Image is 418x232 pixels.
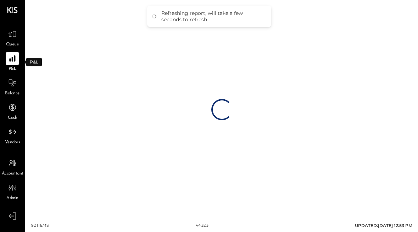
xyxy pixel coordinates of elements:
span: Vendors [5,139,20,146]
a: Vendors [0,125,24,146]
a: Balance [0,76,24,97]
span: Balance [5,90,20,97]
div: P&L [26,58,42,66]
a: Cash [0,101,24,121]
span: Cash [8,115,17,121]
div: 92 items [31,223,49,228]
a: P&L [0,52,24,72]
div: Refreshing report, will take a few seconds to refresh [161,10,264,23]
a: Queue [0,27,24,48]
span: P&L [9,66,17,72]
a: Accountant [0,156,24,177]
span: Accountant [2,171,23,177]
span: UPDATED: [DATE] 12:53 PM [355,223,412,228]
span: Queue [6,42,19,48]
div: v 4.32.3 [196,223,208,228]
span: Admin [6,195,18,201]
a: Admin [0,181,24,201]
